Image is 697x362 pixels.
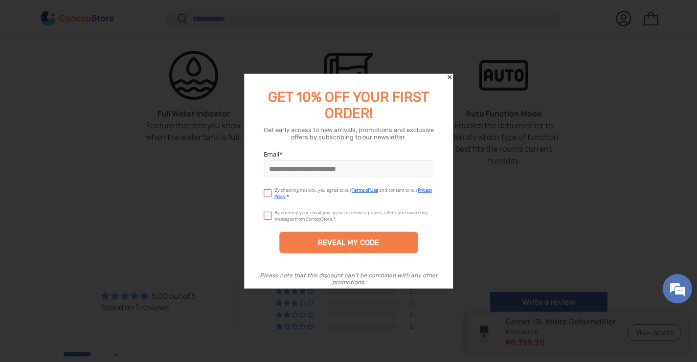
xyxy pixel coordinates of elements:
label: Email [264,150,434,158]
a: Privacy Policy [274,187,432,200]
div: REVEAL MY CODE [318,238,379,247]
a: Terms of Use [352,187,378,193]
span: GET 10% OFF YOUR FIRST ORDER! [268,89,429,121]
div: Please note that this discount can’t be combined with any other promotions. [254,272,444,286]
div: By entering your email, you agree to receive updates, offers, and marketing messages from ConcepS... [274,209,428,222]
div: Get early access to new arrivals, promotions and exclusive offers by subscribing to our newsletter. [256,126,442,141]
span: By checking this box, you agree to our [274,187,352,193]
div: Leave a message [51,55,164,68]
span: We are offline. Please leave us a message. [21,115,171,214]
div: Close [446,74,453,81]
textarea: Type your message and click 'Submit' [5,250,186,285]
em: Submit [143,285,178,298]
div: Minimize live chat window [160,5,184,28]
span: and consent to our [379,187,418,193]
div: REVEAL MY CODE [279,232,418,253]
